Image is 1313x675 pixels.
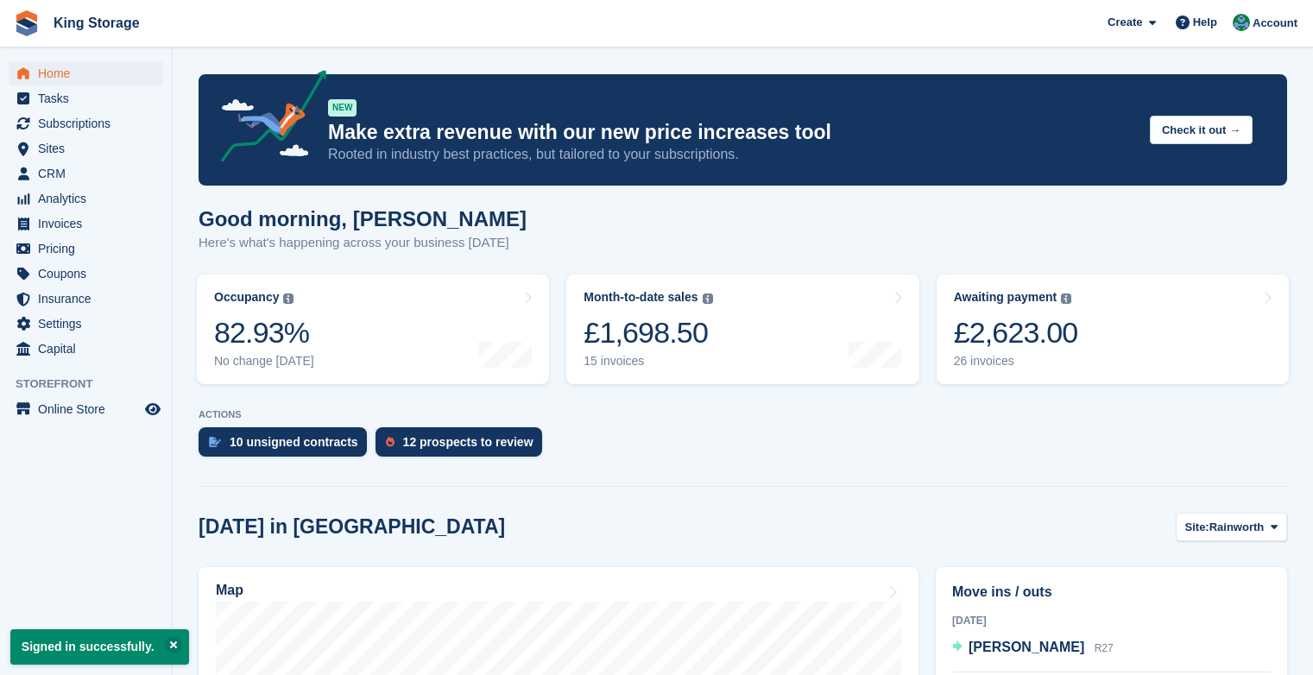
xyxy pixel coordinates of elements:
img: icon-info-grey-7440780725fd019a000dd9b08b2336e03edf1995a4989e88bcd33f0948082b44.svg [703,293,713,304]
a: menu [9,86,163,110]
div: 26 invoices [954,354,1078,369]
div: Month-to-date sales [584,290,698,305]
div: 82.93% [214,315,314,350]
span: Account [1253,15,1297,32]
div: No change [DATE] [214,354,314,369]
a: Month-to-date sales £1,698.50 15 invoices [566,274,918,384]
div: 12 prospects to review [403,435,533,449]
a: menu [9,312,163,336]
span: Help [1193,14,1217,31]
div: [DATE] [952,613,1271,628]
img: price-adjustments-announcement-icon-8257ccfd72463d97f412b2fc003d46551f7dbcb40ab6d574587a9cd5c0d94... [206,70,327,168]
span: Sites [38,136,142,161]
a: menu [9,111,163,136]
span: Invoices [38,211,142,236]
img: prospect-51fa495bee0391a8d652442698ab0144808aea92771e9ea1ae160a38d050c398.svg [386,437,395,447]
span: Pricing [38,237,142,261]
h2: [DATE] in [GEOGRAPHIC_DATA] [199,515,505,539]
img: stora-icon-8386f47178a22dfd0bd8f6a31ec36ba5ce8667c1dd55bd0f319d3a0aa187defe.svg [14,10,40,36]
span: Coupons [38,262,142,286]
p: Rooted in industry best practices, but tailored to your subscriptions. [328,145,1136,164]
a: menu [9,136,163,161]
div: 15 invoices [584,354,712,369]
span: Insurance [38,287,142,311]
span: Storefront [16,375,172,393]
div: NEW [328,99,357,117]
div: £1,698.50 [584,315,712,350]
span: Rainworth [1209,519,1265,536]
span: Subscriptions [38,111,142,136]
a: menu [9,262,163,286]
button: Site: Rainworth [1176,513,1287,541]
a: King Storage [47,9,147,37]
span: Site: [1185,519,1209,536]
span: Home [38,61,142,85]
h2: Move ins / outs [952,582,1271,602]
span: Create [1108,14,1142,31]
a: 12 prospects to review [376,427,551,465]
a: menu [9,397,163,421]
h2: Map [216,583,243,598]
span: Capital [38,337,142,361]
span: Analytics [38,186,142,211]
p: Make extra revenue with our new price increases tool [328,120,1136,145]
h1: Good morning, [PERSON_NAME] [199,207,527,230]
a: menu [9,161,163,186]
a: menu [9,337,163,361]
img: John King [1233,14,1250,31]
button: Check it out → [1150,116,1253,144]
a: menu [9,186,163,211]
span: [PERSON_NAME] [969,640,1084,654]
a: Occupancy 82.93% No change [DATE] [197,274,549,384]
img: contract_signature_icon-13c848040528278c33f63329250d36e43548de30e8caae1d1a13099fd9432cc5.svg [209,437,221,447]
p: Signed in successfully. [10,629,189,665]
span: Online Store [38,397,142,421]
span: CRM [38,161,142,186]
a: menu [9,287,163,311]
a: 10 unsigned contracts [199,427,376,465]
a: [PERSON_NAME] R27 [952,637,1114,659]
span: Settings [38,312,142,336]
img: icon-info-grey-7440780725fd019a000dd9b08b2336e03edf1995a4989e88bcd33f0948082b44.svg [283,293,294,304]
a: Awaiting payment £2,623.00 26 invoices [937,274,1289,384]
p: ACTIONS [199,409,1287,420]
a: menu [9,61,163,85]
img: icon-info-grey-7440780725fd019a000dd9b08b2336e03edf1995a4989e88bcd33f0948082b44.svg [1061,293,1071,304]
div: Awaiting payment [954,290,1057,305]
span: R27 [1095,642,1114,654]
a: menu [9,237,163,261]
p: Here's what's happening across your business [DATE] [199,233,527,253]
span: Tasks [38,86,142,110]
div: £2,623.00 [954,315,1078,350]
a: menu [9,211,163,236]
div: Occupancy [214,290,279,305]
a: Preview store [142,399,163,420]
div: 10 unsigned contracts [230,435,358,449]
